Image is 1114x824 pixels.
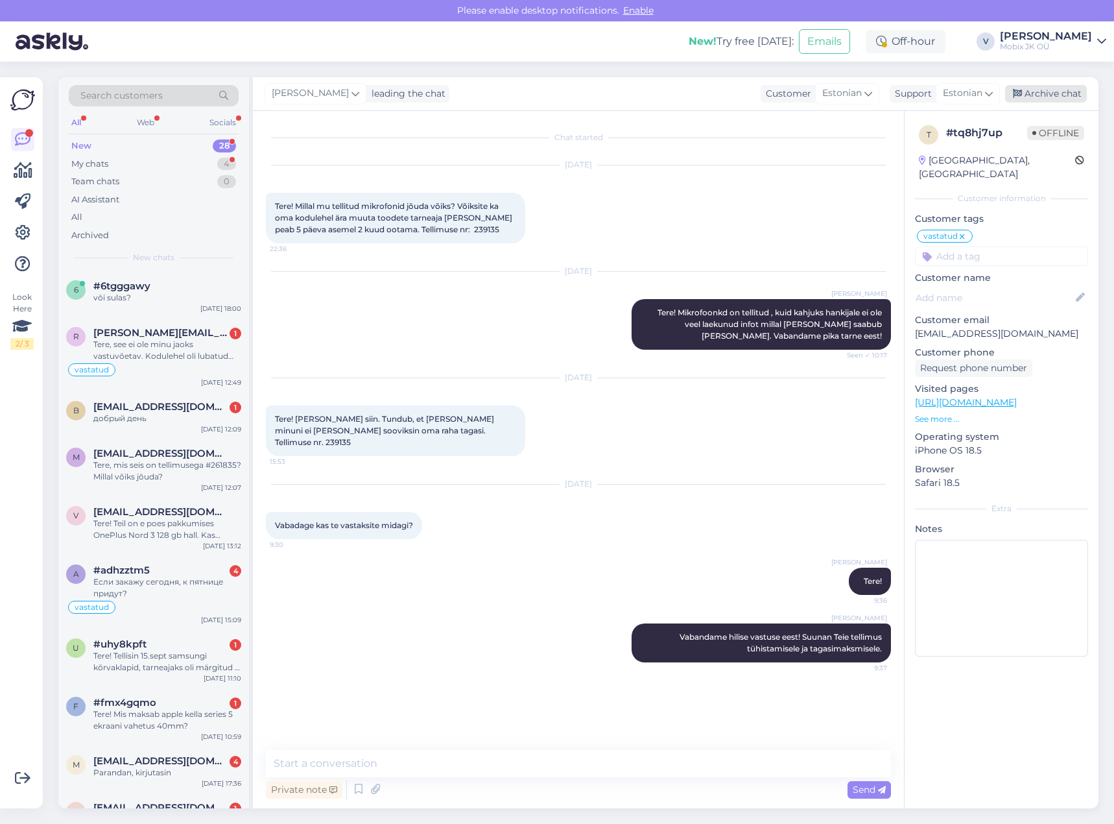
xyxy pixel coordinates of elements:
[915,313,1088,327] p: Customer email
[93,327,228,339] span: rene.rajaste@mail.ee
[838,350,887,360] span: Seen ✓ 10:17
[204,673,241,683] div: [DATE] 11:10
[831,289,887,298] span: [PERSON_NAME]
[93,401,228,413] span: binarwelt@gmail.com
[270,244,318,254] span: 22:36
[799,29,850,54] button: Emails
[915,193,1088,204] div: Customer information
[266,265,891,277] div: [DATE]
[93,650,241,673] div: Tere! Tellisin 15.sept samsungi kõrvaklapid, tarneajaks oli märgitud 1-5 tööpäeva, Kuna olid mõel...
[915,444,1088,457] p: iPhone OS 18.5
[275,414,496,447] span: Tere! [PERSON_NAME] siin. Tundub, et [PERSON_NAME] minuni ei [PERSON_NAME] sooviksin oma raha tag...
[1000,31,1106,52] a: [PERSON_NAME]Mobix JK OÜ
[71,139,91,152] div: New
[93,697,156,709] span: #fmx4gqmo
[915,346,1088,359] p: Customer phone
[915,503,1088,515] div: Extra
[230,697,241,709] div: 1
[230,756,241,768] div: 4
[831,557,887,567] span: [PERSON_NAME]
[272,86,349,101] span: [PERSON_NAME]
[201,378,241,387] div: [DATE] 12:49
[275,520,413,530] span: Vabadage kas te vastaksite midagi?
[93,448,228,459] span: madisespam@gmail.com
[915,396,1017,408] a: [URL][DOMAIN_NAME]
[93,638,147,650] span: #uhy8kpft
[1000,42,1092,52] div: Mobix JK OÜ
[93,767,241,779] div: Parandan, kirjutasin
[133,252,174,263] span: New chats
[230,402,241,413] div: 1
[927,130,931,139] span: t
[217,175,236,188] div: 0
[201,732,241,742] div: [DATE] 10:59
[73,806,79,816] span: k
[680,632,884,653] span: Vabandame hilise vastuse eest! Suunan Teie tellimus tühistamisele ja tagasimaksmisele.
[93,802,228,814] span: kunterpartel@gmail.com
[1005,85,1087,103] div: Archive chat
[203,541,241,551] div: [DATE] 13:12
[230,803,241,814] div: 1
[915,463,1088,476] p: Browser
[270,457,318,467] span: 15:53
[201,424,241,434] div: [DATE] 12:09
[74,285,78,295] span: 6
[831,613,887,623] span: [PERSON_NAME]
[266,372,891,383] div: [DATE]
[915,476,1088,490] p: Safari 18.5
[73,643,79,653] span: u
[93,755,228,767] span: mesotsuklon97@gmail.com
[658,308,884,341] span: Tere! Mikrofoonkd on tellitud , kuid kahjuks hankijale ei ole veel laekunud infot millal [PERSON_...
[890,87,932,101] div: Support
[853,784,886,795] span: Send
[217,158,236,171] div: 4
[10,88,35,112] img: Askly Logo
[230,639,241,651] div: 1
[919,154,1075,181] div: [GEOGRAPHIC_DATA], [GEOGRAPHIC_DATA]
[10,338,34,350] div: 2 / 3
[838,663,887,673] span: 9:37
[689,34,794,49] div: Try free [DATE]:
[73,452,80,462] span: m
[266,478,891,490] div: [DATE]
[93,564,150,576] span: #adhzztm5
[864,576,882,586] span: Tere!
[619,5,658,16] span: Enable
[202,779,241,788] div: [DATE] 17:36
[201,483,241,492] div: [DATE] 12:07
[93,518,241,541] div: Tere! Teil on e poes pakkumises OnePlus Nord 3 128 gb hall. Kas saadavus on tõesti reaalne, milli...
[93,280,150,292] span: #6tgggawy
[923,232,958,240] span: vastatud
[366,87,445,101] div: leading the chat
[943,86,982,101] span: Estonian
[270,540,318,550] span: 9:30
[915,271,1088,285] p: Customer name
[75,603,109,611] span: vastatud
[266,781,342,799] div: Private note
[689,35,717,47] b: New!
[80,89,163,103] span: Search customers
[275,201,514,234] span: Tere! Millal mu tellitud mikrofonid jõuda võiks? Võiksite ka oma kodulehel ära muuta toodete tarn...
[230,565,241,577] div: 4
[71,193,119,206] div: AI Assistant
[915,359,1032,377] div: Request phone number
[93,576,241,600] div: Если закажу сегодня, к пятнице придут?
[71,158,108,171] div: My chats
[69,114,84,131] div: All
[915,413,1088,425] p: See more ...
[71,211,82,224] div: All
[71,175,119,188] div: Team chats
[71,229,109,242] div: Archived
[266,132,891,143] div: Chat started
[761,87,811,101] div: Customer
[915,382,1088,396] p: Visited pages
[73,701,78,711] span: f
[75,366,109,374] span: vastatud
[946,125,1027,141] div: # tq8hj7up
[93,459,241,483] div: Tere, mis seis on tellimusega #261835? Millal võiks jõuda?
[93,339,241,362] div: Tere, see ei ole minu jaoks vastuvõetav. Kodulehel oli lubatud tarne kuni 5 tööpäeva. Andke teada...
[201,615,241,625] div: [DATE] 15:09
[915,247,1088,266] input: Add a tag
[93,709,241,732] div: Tere! Mis maksab apple kella series 5 ekraani vahetus 40mm?
[73,569,79,579] span: a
